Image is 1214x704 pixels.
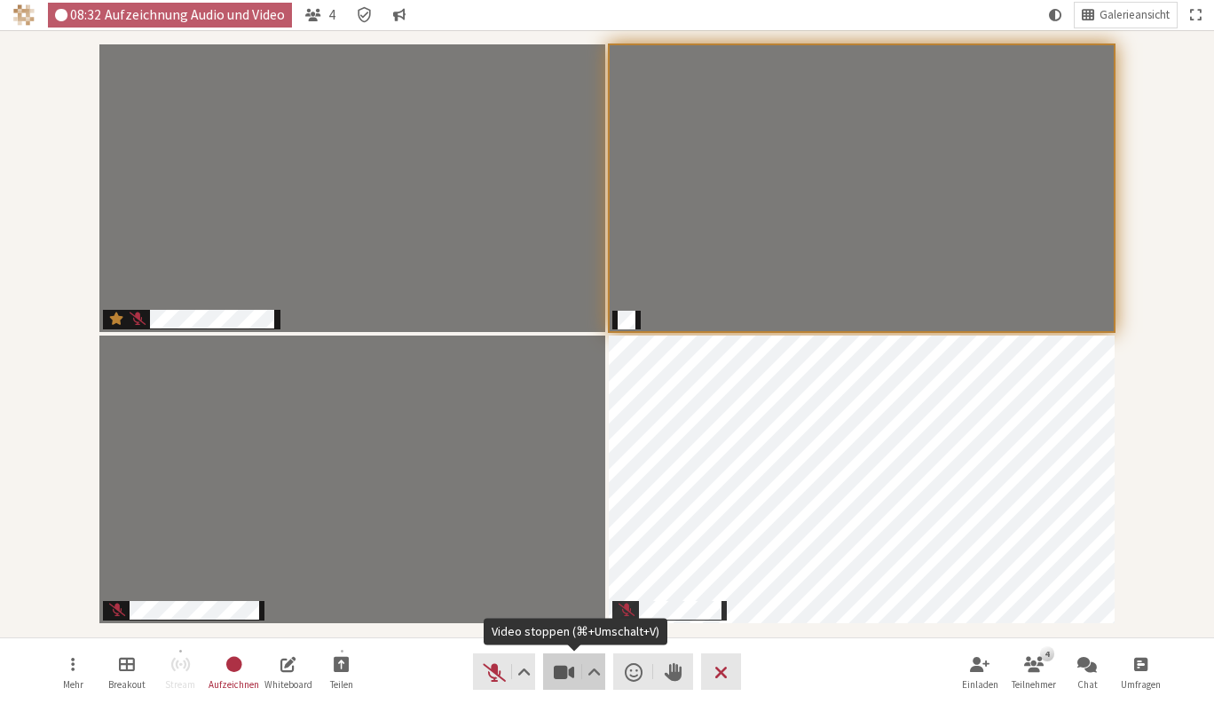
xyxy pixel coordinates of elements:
[13,4,35,26] img: Iotum
[1075,3,1177,28] button: Layout ändern
[1012,679,1056,690] span: Teilnehmer
[1042,3,1068,28] button: Systemmodus verwenden
[155,648,205,696] button: Das Streaming kann nicht gestartet werden, ohne vorher die Aufzeichnung zu stoppen
[1040,646,1053,660] div: 4
[102,648,152,696] button: Breakout-Räume verwalten
[70,7,101,22] span: 08:32
[298,3,343,28] button: Teilnehmerliste öffnen
[105,7,285,22] span: Aufzeichnung Audio und Video
[1062,648,1112,696] button: Chat öffnen
[1009,648,1059,696] button: Teilnehmerliste öffnen
[165,679,195,690] span: Stream
[1183,3,1208,28] button: Ganzer Bildschirm
[209,648,259,696] button: Aufzeichung beenden
[1121,679,1161,690] span: Umfragen
[1116,648,1166,696] button: Offene Umfrage
[473,653,535,690] button: Stummschaltung aufheben (⌘+Umschalt+A)
[543,653,605,690] button: Video stoppen (⌘+Umschalt+V)
[108,679,146,690] span: Breakout
[328,7,335,22] span: 4
[955,648,1005,696] button: Teilnehmer einladen (⌘+Umschalt+I)
[962,679,998,690] span: Einladen
[48,3,293,28] div: Audio & Video
[512,653,534,690] button: Audioeinstellungen
[349,3,380,28] div: Besprechungsdetails Verschlüsselung aktiviert
[1100,9,1170,22] span: Galerieansicht
[48,648,98,696] button: Menü öffnen
[264,679,312,690] span: Whiteboard
[63,679,83,690] span: Mehr
[209,679,259,690] span: Aufzeichnen
[653,653,693,690] button: Hand heben
[613,653,653,690] button: Reaktion senden
[701,653,741,690] button: Besprechung beenden oder verlassen
[330,679,353,690] span: Teilen
[317,648,367,696] button: Freigabe starten
[1077,679,1098,690] span: Chat
[264,648,313,696] button: Freigegebenes Whiteboard öffnen
[583,653,605,690] button: Videoeinstellungen
[386,3,413,28] button: Gespräch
